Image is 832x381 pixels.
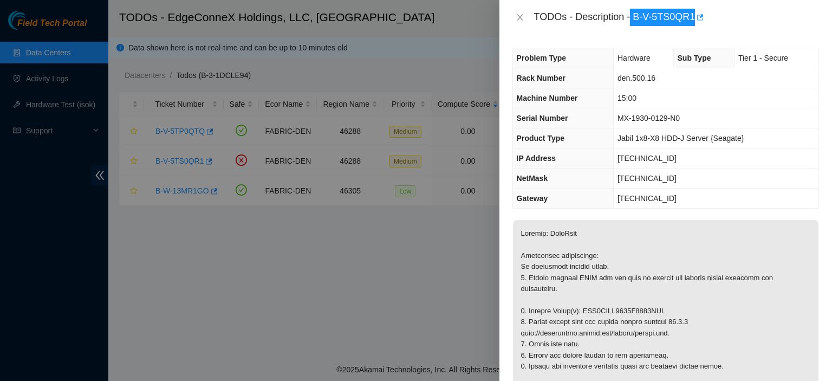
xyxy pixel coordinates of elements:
span: Hardware [617,54,651,62]
span: Tier 1 - Secure [738,54,788,62]
span: Serial Number [517,114,568,122]
div: TODOs - Description - B-V-5TS0QR1 [534,9,819,26]
span: close [516,13,524,22]
span: Machine Number [517,94,578,102]
span: NetMask [517,174,548,183]
span: Gateway [517,194,548,203]
span: Product Type [517,134,564,143]
span: Problem Type [517,54,567,62]
span: Jabil 1x8-X8 HDD-J Server {Seagate} [617,134,744,143]
span: MX-1930-0129-N0 [617,114,680,122]
span: Sub Type [678,54,711,62]
button: Close [512,12,528,23]
span: den.500.16 [617,74,655,82]
span: [TECHNICAL_ID] [617,174,677,183]
span: 15:00 [617,94,636,102]
span: IP Address [517,154,556,163]
span: [TECHNICAL_ID] [617,194,677,203]
span: [TECHNICAL_ID] [617,154,677,163]
span: Rack Number [517,74,565,82]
